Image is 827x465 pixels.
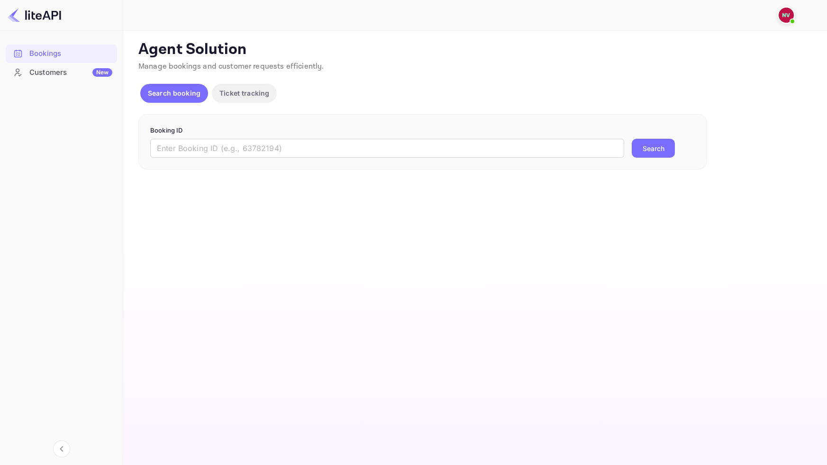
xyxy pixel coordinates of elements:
[6,45,117,63] div: Bookings
[779,8,794,23] img: Nicholas Valbusa
[6,63,117,82] div: CustomersNew
[8,8,61,23] img: LiteAPI logo
[148,88,200,98] p: Search booking
[6,45,117,62] a: Bookings
[632,139,675,158] button: Search
[53,440,70,457] button: Collapse navigation
[29,48,112,59] div: Bookings
[150,139,624,158] input: Enter Booking ID (e.g., 63782194)
[6,63,117,81] a: CustomersNew
[29,67,112,78] div: Customers
[219,88,269,98] p: Ticket tracking
[138,40,810,59] p: Agent Solution
[150,126,695,135] p: Booking ID
[92,68,112,77] div: New
[138,62,324,72] span: Manage bookings and customer requests efficiently.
